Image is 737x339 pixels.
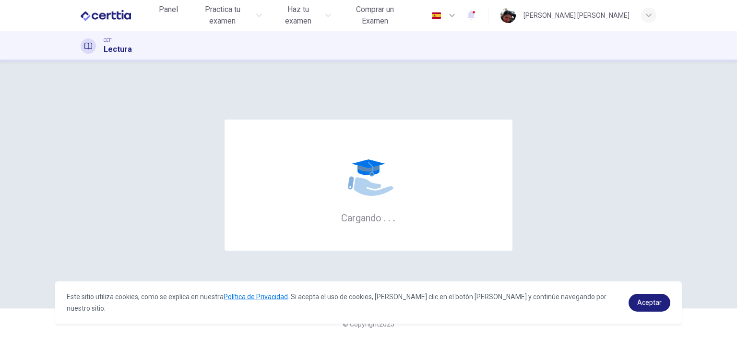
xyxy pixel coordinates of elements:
img: Profile picture [500,8,516,23]
div: cookieconsent [55,281,682,324]
div: [PERSON_NAME] [PERSON_NAME] [523,10,630,21]
img: es [430,12,442,19]
h6: Cargando [341,211,396,224]
a: Panel [153,1,184,30]
span: Aceptar [637,299,662,306]
img: CERTTIA logo [81,6,131,25]
span: Haz tu examen [273,4,322,27]
button: Haz tu examen [270,1,334,30]
a: CERTTIA logo [81,6,153,25]
h6: . [392,209,396,225]
span: Comprar un Examen [343,4,407,27]
span: CET1 [104,37,113,44]
span: © Copyright 2025 [343,320,394,328]
button: Comprar un Examen [339,1,411,30]
a: Política de Privacidad [224,293,288,301]
button: Practica tu examen [188,1,266,30]
button: Panel [153,1,184,18]
span: Este sitio utiliza cookies, como se explica en nuestra . Si acepta el uso de cookies, [PERSON_NAM... [67,293,606,312]
a: dismiss cookie message [629,294,670,312]
span: Panel [159,4,178,15]
h1: Lectura [104,44,132,55]
h6: . [388,209,391,225]
h6: . [383,209,386,225]
span: Practica tu examen [191,4,254,27]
